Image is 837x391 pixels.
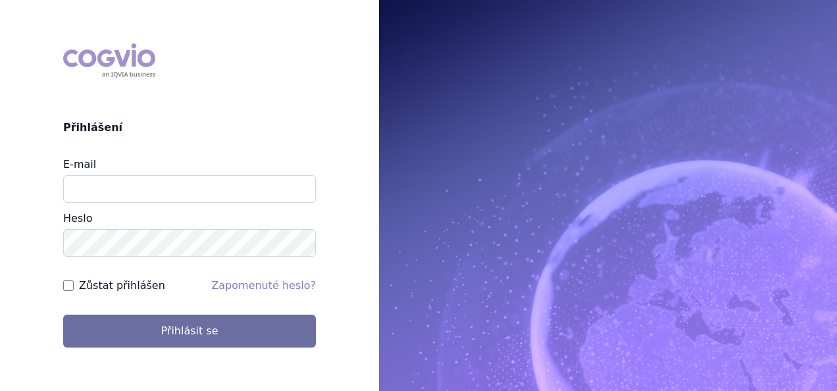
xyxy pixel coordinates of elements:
[63,43,155,78] div: COGVIO
[63,212,92,224] label: Heslo
[63,120,316,136] h2: Přihlášení
[63,158,96,170] label: E-mail
[79,278,165,294] label: Zůstat přihlášen
[63,315,316,348] button: Přihlásit se
[211,279,316,292] a: Zapomenuté heslo?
